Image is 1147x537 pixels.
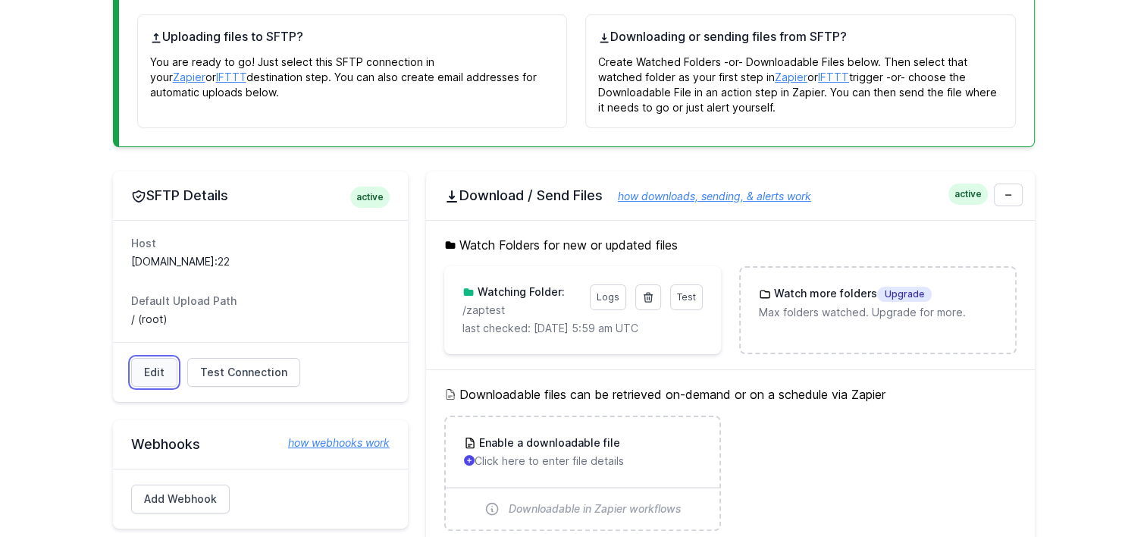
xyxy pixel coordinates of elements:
span: active [350,187,390,208]
span: Upgrade [877,287,932,302]
span: Test Connection [200,365,287,380]
span: Test [677,291,696,303]
p: You are ready to go! Just select this SFTP connection in your or destination step. You can also c... [150,46,555,100]
dd: / (root) [131,312,390,327]
a: Test Connection [187,358,300,387]
a: Logs [590,284,626,310]
a: Edit [131,358,177,387]
a: IFTTT [216,71,246,83]
dt: Host [131,236,390,251]
a: Zapier [173,71,205,83]
a: Test [670,284,703,310]
dd: [DOMAIN_NAME]:22 [131,254,390,269]
h4: Uploading files to SFTP? [150,27,555,46]
a: how webhooks work [273,435,390,451]
h5: Downloadable files can be retrieved on-demand or on a schedule via Zapier [444,385,1017,404]
p: last checked: [DATE] 5:59 am UTC [462,321,703,336]
h5: Watch Folders for new or updated files [444,236,1017,254]
h3: Watching Folder: [475,284,565,300]
h2: Download / Send Files [444,187,1017,205]
h4: Downloading or sending files from SFTP? [598,27,1003,46]
a: Add Webhook [131,485,230,513]
h2: SFTP Details [131,187,390,205]
span: Downloadable in Zapier workflows [509,501,682,517]
a: Zapier [775,71,807,83]
h3: Enable a downloadable file [476,435,620,451]
a: Watch more foldersUpgrade Max folders watched. Upgrade for more. [741,268,1014,338]
h3: Watch more folders [771,286,932,302]
p: Create Watched Folders -or- Downloadable Files below. Then select that watched folder as your fir... [598,46,1003,115]
a: how downloads, sending, & alerts work [603,190,811,203]
p: Click here to enter file details [464,454,701,469]
dt: Default Upload Path [131,294,390,309]
span: active [948,184,988,205]
h2: Webhooks [131,435,390,454]
a: IFTTT [818,71,849,83]
iframe: Drift Widget Chat Controller [1071,461,1129,519]
a: Enable a downloadable file Click here to enter file details Downloadable in Zapier workflows [446,417,719,529]
p: Max folders watched. Upgrade for more. [759,305,996,320]
p: zaptest [462,303,581,318]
